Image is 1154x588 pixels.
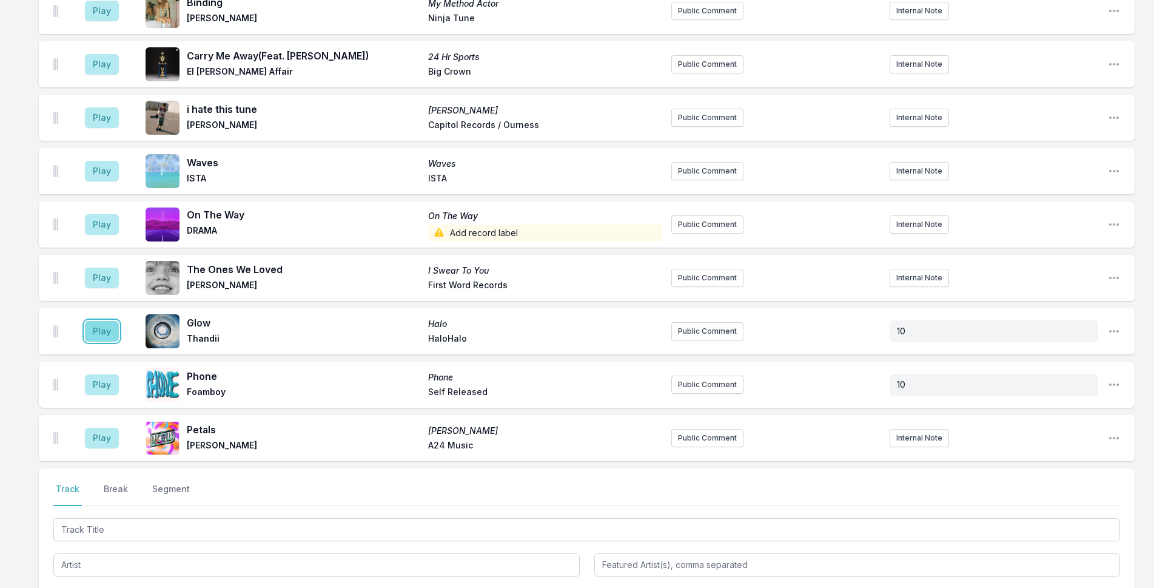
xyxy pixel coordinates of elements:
span: Capitol Records / Ourness [428,119,662,133]
span: Glow [187,316,421,330]
img: Drag Handle [53,58,58,70]
span: i hate this tune [187,102,421,117]
span: Self Released [428,386,662,400]
button: Play [85,214,119,235]
span: I Swear To You [428,265,662,277]
span: 10 [897,379,905,390]
button: Public Comment [671,109,743,127]
span: ISTA [428,172,662,187]
span: [PERSON_NAME] [187,12,421,27]
span: Halo [428,318,662,330]
span: 10 [897,326,905,336]
button: Track [53,483,82,506]
button: Play [85,107,119,128]
button: Segment [150,483,192,506]
span: Foamboy [187,386,421,400]
button: Public Comment [671,2,743,20]
span: Phone [187,369,421,384]
button: Play [85,1,119,21]
button: Internal Note [890,162,949,180]
span: A24 Music [428,439,662,454]
span: Waves [187,155,421,170]
button: Public Comment [671,269,743,287]
input: Featured Artist(s), comma separated [594,553,1121,576]
span: [PERSON_NAME] [428,425,662,437]
img: hickey [146,101,179,135]
button: Break [101,483,130,506]
button: Open playlist item options [1108,432,1120,444]
span: First Word Records [428,279,662,294]
input: Track Title [53,518,1120,541]
button: Play [85,321,119,342]
input: Artist [53,553,580,576]
img: Drag Handle [53,112,58,124]
button: Public Comment [671,376,743,394]
button: Internal Note [890,269,949,287]
img: Drag Handle [53,432,58,444]
button: Internal Note [890,55,949,73]
span: Phone [428,371,662,384]
button: Internal Note [890,2,949,20]
img: Drag Handle [53,272,58,284]
span: 24 Hr Sports [428,51,662,63]
img: On The Way [146,208,179,242]
button: Open playlist item options [1108,379,1120,391]
span: [PERSON_NAME] [187,119,421,133]
button: Public Comment [671,215,743,234]
span: ISTA [187,172,421,187]
button: Open playlist item options [1108,325,1120,337]
button: Open playlist item options [1108,58,1120,70]
img: Halo [146,314,179,348]
img: Mark William Lewis [146,421,179,455]
span: El [PERSON_NAME] Affair [187,66,421,80]
button: Play [85,161,119,181]
img: Waves [146,154,179,188]
button: Open playlist item options [1108,5,1120,17]
span: Carry Me Away (Feat. [PERSON_NAME]) [187,49,421,63]
span: Thandii [187,333,421,347]
span: DRAMA [187,225,421,242]
span: On The Way [428,210,662,222]
button: Public Comment [671,55,743,73]
span: [PERSON_NAME] [187,279,421,294]
button: Open playlist item options [1108,218,1120,231]
span: The Ones We Loved [187,262,421,277]
span: Waves [428,158,662,170]
button: Play [85,268,119,288]
span: Big Crown [428,66,662,80]
button: Internal Note [890,429,949,447]
img: Drag Handle [53,165,58,177]
img: Drag Handle [53,325,58,337]
button: Public Comment [671,429,743,447]
button: Public Comment [671,162,743,180]
img: Drag Handle [53,218,58,231]
button: Internal Note [890,215,949,234]
button: Open playlist item options [1108,112,1120,124]
img: Drag Handle [53,379,58,391]
button: Public Comment [671,322,743,340]
span: [PERSON_NAME] [187,439,421,454]
button: Open playlist item options [1108,165,1120,177]
img: Phone [146,368,179,402]
img: 24 Hr Sports [146,47,179,81]
img: Drag Handle [53,5,58,17]
button: Play [85,428,119,448]
span: [PERSON_NAME] [428,104,662,117]
button: Open playlist item options [1108,272,1120,284]
span: HaloHalo [428,333,662,347]
span: Ninja Tune [428,12,662,27]
button: Play [85,374,119,395]
button: Play [85,54,119,75]
img: I Swear To You [146,261,179,295]
button: Internal Note [890,109,949,127]
span: Add record label [428,225,662,242]
span: On The Way [187,208,421,222]
span: Petals [187,422,421,437]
